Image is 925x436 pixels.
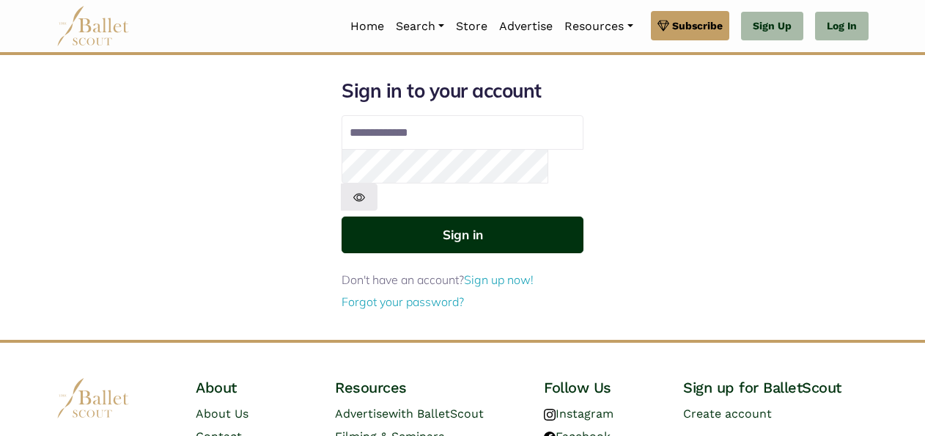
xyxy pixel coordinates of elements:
a: Search [390,11,450,42]
img: gem.svg [657,18,669,34]
h4: Sign up for BalletScout [683,378,869,397]
a: Home [344,11,390,42]
span: Subscribe [672,18,723,34]
a: Sign Up [741,12,803,41]
button: Sign in [342,217,583,252]
a: Advertise [493,11,559,42]
h1: Sign in to your account [342,79,583,103]
a: Advertisewith BalletScout [335,407,484,421]
a: Create account [683,407,772,421]
h4: Follow Us [544,378,660,397]
a: Sign up now! [464,272,534,287]
span: with BalletScout [388,407,484,421]
a: About Us [196,407,248,421]
a: Forgot your password? [342,294,464,309]
p: Don't have an account? [342,271,583,290]
a: Resources [559,11,638,42]
img: instagram logo [544,409,556,421]
h4: Resources [335,378,520,397]
a: Store [450,11,493,42]
img: logo [56,378,130,418]
h4: About [196,378,312,397]
a: Instagram [544,407,613,421]
a: Subscribe [651,11,729,40]
a: Log In [815,12,869,41]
